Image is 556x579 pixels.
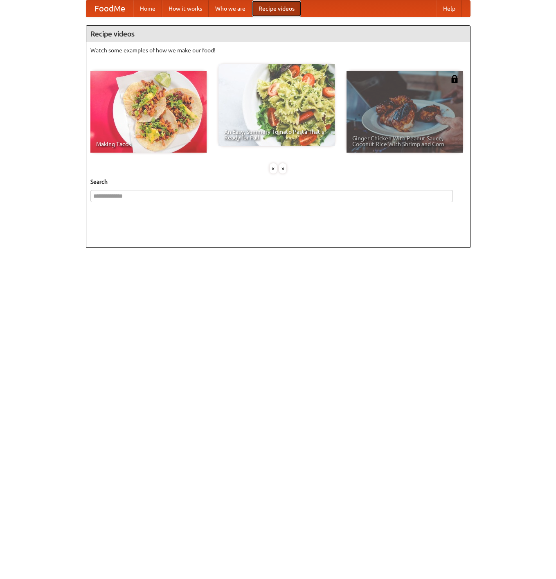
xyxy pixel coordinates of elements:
a: Making Tacos [90,71,207,153]
a: Recipe videos [252,0,301,17]
a: How it works [162,0,209,17]
h4: Recipe videos [86,26,470,42]
a: Home [133,0,162,17]
a: Who we are [209,0,252,17]
div: « [270,163,277,173]
span: An Easy, Summery Tomato Pasta That's Ready for Fall [224,129,329,140]
span: Making Tacos [96,141,201,147]
h5: Search [90,178,466,186]
a: Help [437,0,462,17]
div: » [279,163,286,173]
a: FoodMe [86,0,133,17]
a: An Easy, Summery Tomato Pasta That's Ready for Fall [218,64,335,146]
img: 483408.png [450,75,459,83]
p: Watch some examples of how we make our food! [90,46,466,54]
